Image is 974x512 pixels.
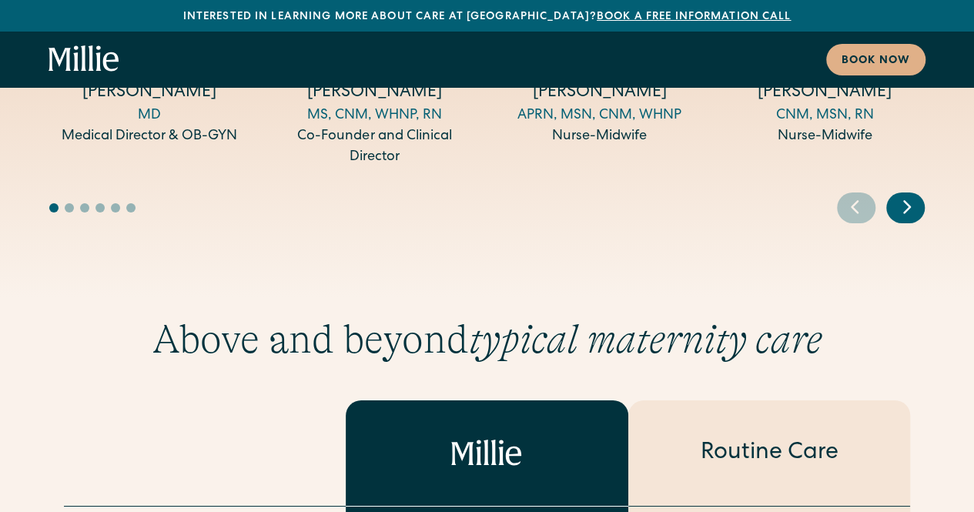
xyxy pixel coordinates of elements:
a: Book now [826,44,925,75]
button: Go to slide 2 [65,203,74,212]
div: Previous slide [837,192,875,223]
button: Go to slide 6 [126,203,136,212]
div: APRN, MSN, CNM, WHNP [500,105,700,126]
h4: [PERSON_NAME] [49,82,249,105]
div: Book now [842,53,910,69]
a: Book a free information call [597,12,791,22]
h4: [PERSON_NAME] [725,82,925,105]
div: Nurse-Midwife [725,126,925,147]
div: Nurse-Midwife [500,126,700,147]
h4: [PERSON_NAME] [274,82,474,105]
button: Go to slide 3 [80,203,89,212]
h2: Above and beyond [49,316,925,363]
button: Go to slide 1 [49,203,59,212]
em: typical maternity care [469,316,822,363]
button: Go to slide 5 [111,203,120,212]
div: Co-Founder and Clinical Director [274,126,474,168]
h4: [PERSON_NAME] [500,82,700,105]
div: Next slide [886,192,925,223]
a: home [49,45,119,73]
div: CNM, MSN, RN [725,105,925,126]
img: Millie logo [451,440,522,467]
div: Medical Director & OB-GYN [49,126,249,147]
div: Routine Care [701,437,838,470]
button: Go to slide 4 [95,203,105,212]
div: MS, CNM, WHNP, RN [274,105,474,126]
div: MD [49,105,249,126]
